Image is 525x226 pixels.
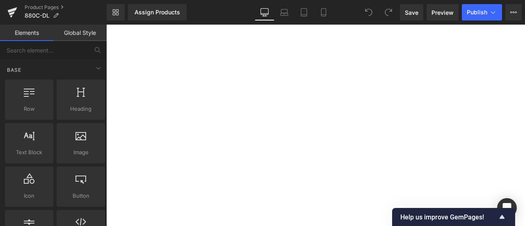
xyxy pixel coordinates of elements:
[7,192,51,200] span: Icon
[467,9,487,16] span: Publish
[314,4,333,21] a: Mobile
[400,213,497,221] span: Help us improve GemPages!
[361,4,377,21] button: Undo
[427,4,459,21] a: Preview
[7,105,51,113] span: Row
[135,9,180,16] div: Assign Products
[497,198,517,218] div: Open Intercom Messenger
[274,4,294,21] a: Laptop
[400,212,507,222] button: Show survey - Help us improve GemPages!
[59,148,103,157] span: Image
[380,4,397,21] button: Redo
[431,8,454,17] span: Preview
[255,4,274,21] a: Desktop
[107,4,125,21] a: New Library
[59,105,103,113] span: Heading
[7,148,51,157] span: Text Block
[25,4,107,11] a: Product Pages
[59,192,103,200] span: Button
[405,8,418,17] span: Save
[25,12,50,19] span: 880C-DL
[462,4,502,21] button: Publish
[53,25,107,41] a: Global Style
[505,4,522,21] button: More
[6,66,22,74] span: Base
[294,4,314,21] a: Tablet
